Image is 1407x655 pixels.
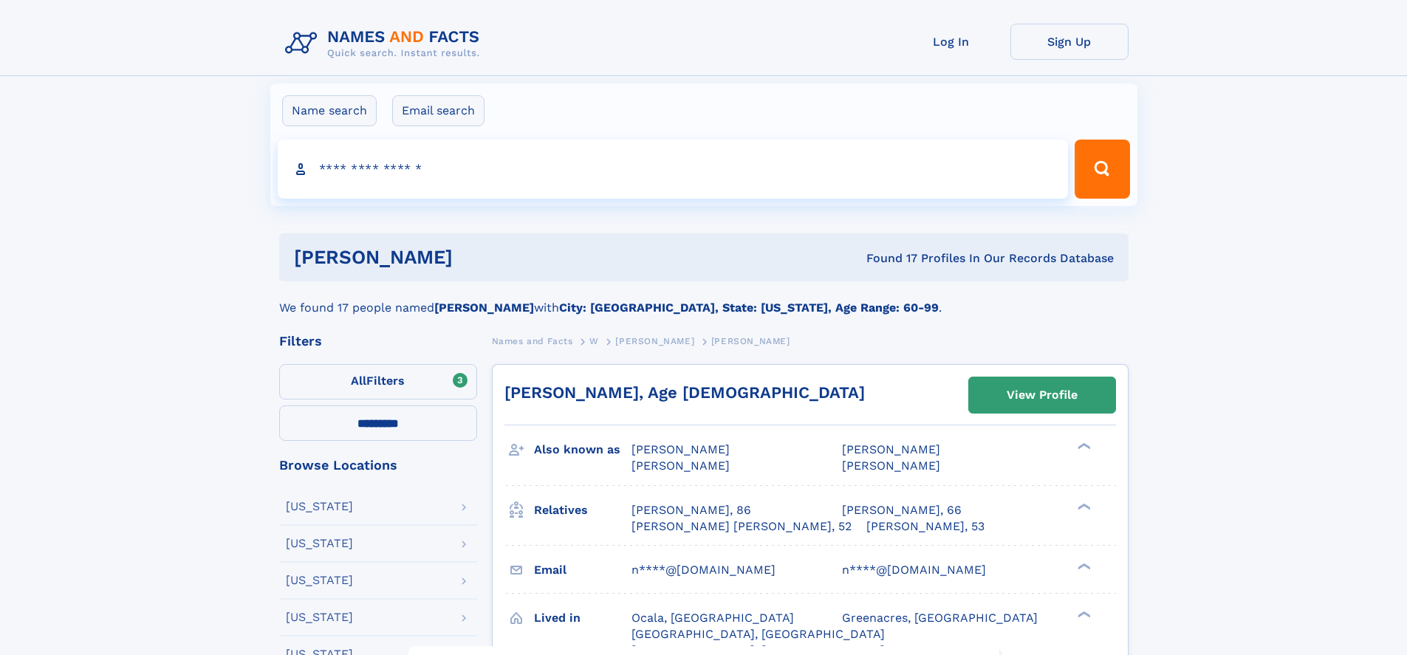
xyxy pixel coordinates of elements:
h3: Email [534,558,631,583]
a: [PERSON_NAME], 86 [631,502,751,518]
div: [US_STATE] [286,538,353,549]
a: [PERSON_NAME] [PERSON_NAME], 52 [631,518,852,535]
label: Filters [279,364,477,399]
div: ❯ [1074,442,1092,451]
a: [PERSON_NAME] [615,332,694,350]
a: [PERSON_NAME], 53 [866,518,985,535]
div: [US_STATE] [286,501,353,512]
div: ❯ [1074,501,1092,511]
a: Log In [892,24,1010,60]
span: [GEOGRAPHIC_DATA], [GEOGRAPHIC_DATA] [631,627,885,641]
span: Greenacres, [GEOGRAPHIC_DATA] [842,611,1038,625]
img: Logo Names and Facts [279,24,492,64]
span: [PERSON_NAME] [711,336,790,346]
div: Filters [279,335,477,348]
h1: [PERSON_NAME] [294,248,660,267]
span: W [589,336,599,346]
div: View Profile [1007,378,1078,412]
a: View Profile [969,377,1115,413]
div: [US_STATE] [286,575,353,586]
span: [PERSON_NAME] [615,336,694,346]
div: Found 17 Profiles In Our Records Database [660,250,1114,267]
a: Names and Facts [492,332,573,350]
span: [PERSON_NAME] [631,459,730,473]
a: Sign Up [1010,24,1129,60]
span: All [351,374,366,388]
button: Search Button [1075,140,1129,199]
div: Browse Locations [279,459,477,472]
span: [PERSON_NAME] [842,459,940,473]
label: Name search [282,95,377,126]
input: search input [278,140,1069,199]
span: Ocala, [GEOGRAPHIC_DATA] [631,611,794,625]
a: [PERSON_NAME], Age [DEMOGRAPHIC_DATA] [504,383,865,402]
a: W [589,332,599,350]
a: [PERSON_NAME], 66 [842,502,962,518]
div: We found 17 people named with . [279,281,1129,317]
h3: Also known as [534,437,631,462]
div: ❯ [1074,609,1092,619]
h3: Lived in [534,606,631,631]
label: Email search [392,95,485,126]
b: City: [GEOGRAPHIC_DATA], State: [US_STATE], Age Range: 60-99 [559,301,939,315]
span: [PERSON_NAME] [842,442,940,456]
div: [US_STATE] [286,611,353,623]
span: [PERSON_NAME] [631,442,730,456]
b: [PERSON_NAME] [434,301,534,315]
h3: Relatives [534,498,631,523]
div: ❯ [1074,561,1092,571]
